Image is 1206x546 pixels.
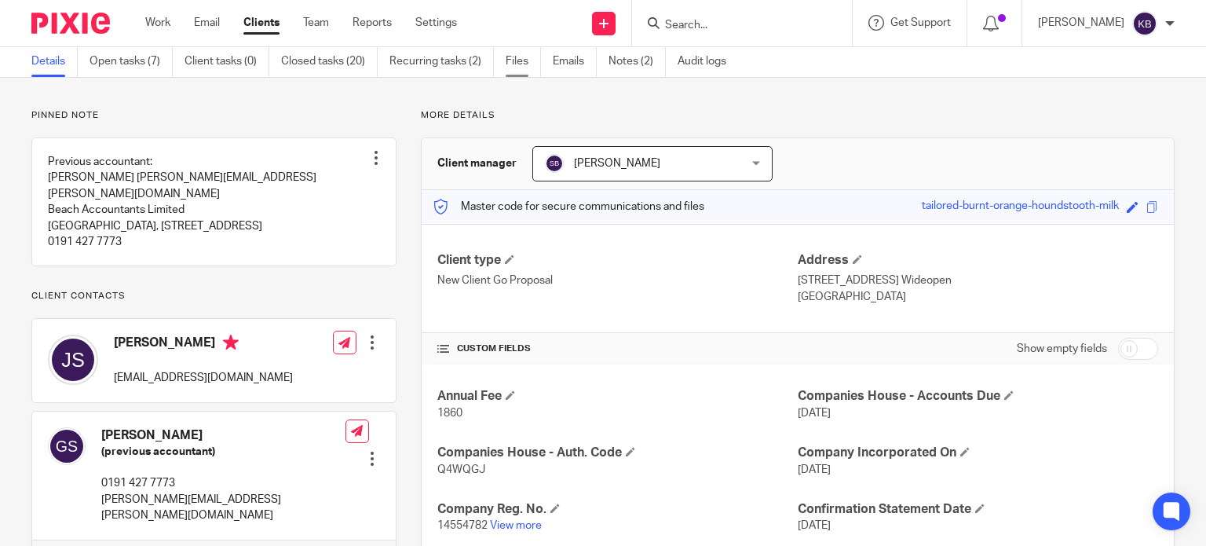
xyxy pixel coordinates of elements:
p: [GEOGRAPHIC_DATA] [798,289,1158,305]
a: Client tasks (0) [185,46,269,77]
span: [PERSON_NAME] [574,158,660,169]
h4: Companies House - Auth. Code [437,445,798,461]
label: Show empty fields [1017,341,1107,357]
i: Primary [223,335,239,350]
p: [PERSON_NAME] [1038,15,1124,31]
span: Q4WQGJ [437,464,485,475]
h3: Client manager [437,156,517,171]
span: 14554782 [437,520,488,531]
h4: [PERSON_NAME] [114,335,293,354]
a: Emails [553,46,597,77]
h4: CUSTOM FIELDS [437,343,798,355]
a: Notes (2) [608,46,666,77]
a: Open tasks (7) [90,46,173,77]
a: Settings [415,15,457,31]
span: [DATE] [798,408,831,419]
h4: Company Incorporated On [798,445,1158,461]
p: New Client Go Proposal [437,273,798,288]
span: Get Support [890,17,951,28]
p: Client contacts [31,290,397,302]
p: [PERSON_NAME][EMAIL_ADDRESS][PERSON_NAME][DOMAIN_NAME] [101,492,345,524]
input: Search [663,19,805,33]
h4: Address [798,252,1158,269]
a: Details [31,46,78,77]
img: Pixie [31,13,110,34]
a: View more [490,520,542,531]
h4: Confirmation Statement Date [798,501,1158,518]
span: [DATE] [798,464,831,475]
span: 1860 [437,408,462,419]
img: svg%3E [1132,11,1157,36]
p: 0191 427 7773 [101,475,345,491]
a: Team [303,15,329,31]
div: tailored-burnt-orange-houndstooth-milk [922,198,1119,216]
p: [EMAIL_ADDRESS][DOMAIN_NAME] [114,370,293,386]
h5: (previous accountant) [101,444,345,460]
a: Recurring tasks (2) [389,46,494,77]
a: Reports [353,15,392,31]
h4: Company Reg. No. [437,501,798,518]
a: Closed tasks (20) [281,46,378,77]
h4: Annual Fee [437,388,798,405]
h4: Client type [437,252,798,269]
a: Work [145,15,170,31]
img: svg%3E [545,154,564,173]
p: Pinned note [31,109,397,122]
a: Clients [243,15,280,31]
h4: [PERSON_NAME] [101,427,345,444]
img: svg%3E [48,335,98,385]
p: [STREET_ADDRESS] Wideopen [798,273,1158,288]
h4: Companies House - Accounts Due [798,388,1158,405]
a: Audit logs [678,46,738,77]
p: Master code for secure communications and files [433,199,704,214]
a: Files [506,46,541,77]
span: [DATE] [798,520,831,531]
img: svg%3E [48,427,86,465]
p: More details [421,109,1175,122]
a: Email [194,15,220,31]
